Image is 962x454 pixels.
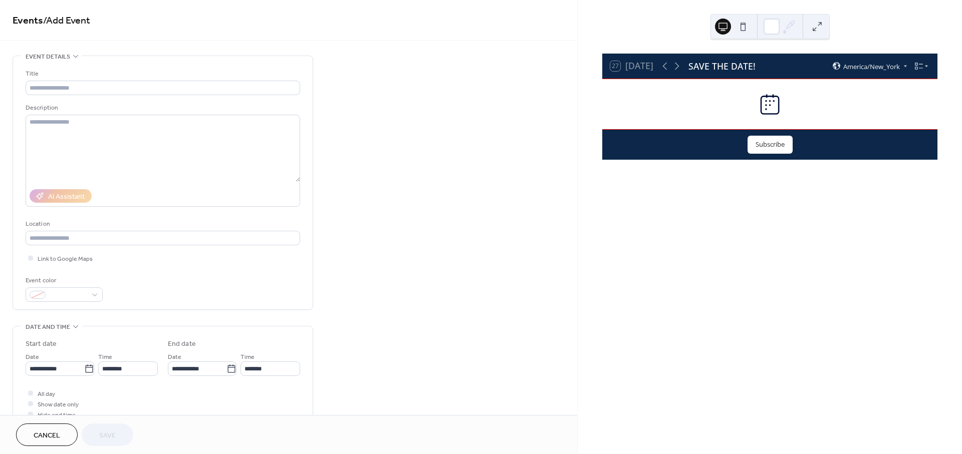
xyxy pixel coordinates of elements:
[26,275,101,286] div: Event color
[843,63,900,70] span: America/New_York
[38,389,55,399] span: All day
[98,352,112,362] span: Time
[34,430,60,441] span: Cancel
[168,339,196,349] div: End date
[26,69,298,79] div: Title
[26,339,57,349] div: Start date
[26,352,39,362] span: Date
[16,423,78,446] button: Cancel
[26,103,298,113] div: Description
[38,399,79,410] span: Show date only
[26,322,70,332] span: Date and time
[43,11,90,31] span: / Add Event
[688,60,756,73] div: SAVE THE DATE!
[168,352,181,362] span: Date
[13,11,43,31] a: Events
[26,219,298,229] div: Location
[26,52,70,62] span: Event details
[38,254,93,264] span: Link to Google Maps
[748,136,793,154] button: Subscribe
[241,352,255,362] span: Time
[38,410,76,420] span: Hide end time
